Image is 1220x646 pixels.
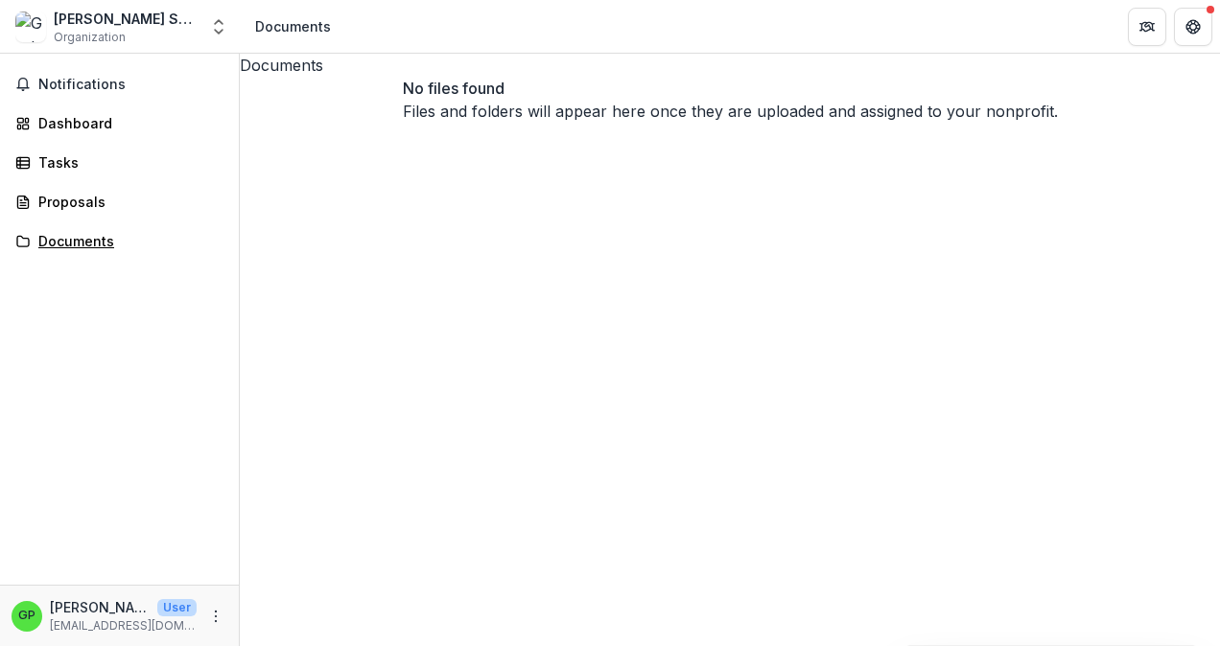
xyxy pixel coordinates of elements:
a: Dashboard [8,107,231,139]
div: [PERSON_NAME] School [54,9,198,29]
span: Organization [54,29,126,46]
div: Documents [255,16,331,36]
img: Greta Patten School [15,12,46,42]
p: User [157,599,197,616]
p: [EMAIL_ADDRESS][DOMAIN_NAME] [50,617,197,634]
p: [PERSON_NAME] [50,597,150,617]
button: Open entity switcher [205,8,232,46]
p: No files found [403,77,1058,100]
div: Greta Patten [18,610,35,622]
button: Notifications [8,69,231,100]
div: Tasks [38,152,216,173]
button: Get Help [1174,8,1212,46]
span: Notifications [38,77,223,93]
div: Proposals [38,192,216,212]
h3: Documents [240,54,1220,77]
div: Documents [38,231,216,251]
button: Partners [1128,8,1166,46]
div: Dashboard [38,113,216,133]
a: Documents [8,225,231,257]
button: More [204,605,227,628]
p: Files and folders will appear here once they are uploaded and assigned to your nonprofit. [403,100,1058,123]
a: Tasks [8,147,231,178]
a: Proposals [8,186,231,218]
nav: breadcrumb [247,12,339,40]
